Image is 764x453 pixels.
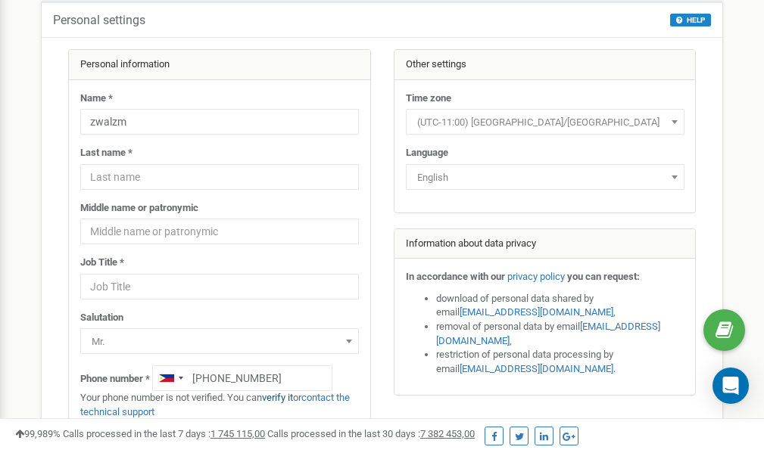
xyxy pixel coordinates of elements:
[406,92,451,106] label: Time zone
[394,50,696,80] div: Other settings
[436,348,684,376] li: restriction of personal data processing by email .
[80,274,359,299] input: Job Title
[80,328,359,354] span: Mr.
[80,201,198,216] label: Middle name or patronymic
[80,92,113,106] label: Name *
[406,109,684,135] span: (UTC-11:00) Pacific/Midway
[507,271,565,282] a: privacy policy
[411,112,679,133] span: (UTC-11:00) Pacific/Midway
[80,372,150,386] label: Phone number *
[86,331,354,352] span: Mr.
[80,392,350,417] a: contact the technical support
[567,271,640,282] strong: you can request:
[670,14,711,26] button: HELP
[80,109,359,135] input: Name
[153,366,188,390] div: Telephone country code
[460,363,613,374] a: [EMAIL_ADDRESS][DOMAIN_NAME]
[436,320,684,348] li: removal of personal data by email ,
[420,428,475,439] u: 7 382 453,00
[210,428,265,439] u: 1 745 115,00
[80,311,123,325] label: Salutation
[713,368,749,404] div: Open Intercom Messenger
[406,164,684,190] span: English
[262,392,293,403] a: verify it
[80,256,124,270] label: Job Title *
[80,219,359,244] input: Middle name or patronymic
[53,14,145,27] h5: Personal settings
[69,50,370,80] div: Personal information
[436,292,684,320] li: download of personal data shared by email ,
[394,229,696,259] div: Information about data privacy
[411,167,679,188] span: English
[80,146,133,160] label: Last name *
[80,164,359,190] input: Last name
[267,428,475,439] span: Calls processed in the last 30 days :
[15,428,61,439] span: 99,989%
[460,306,613,318] a: [EMAIL_ADDRESS][DOMAIN_NAME]
[406,271,505,282] strong: In accordance with our
[406,146,448,160] label: Language
[152,365,332,391] input: +1-800-555-55-55
[80,391,359,419] p: Your phone number is not verified. You can or
[436,321,660,346] a: [EMAIL_ADDRESS][DOMAIN_NAME]
[63,428,265,439] span: Calls processed in the last 7 days :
